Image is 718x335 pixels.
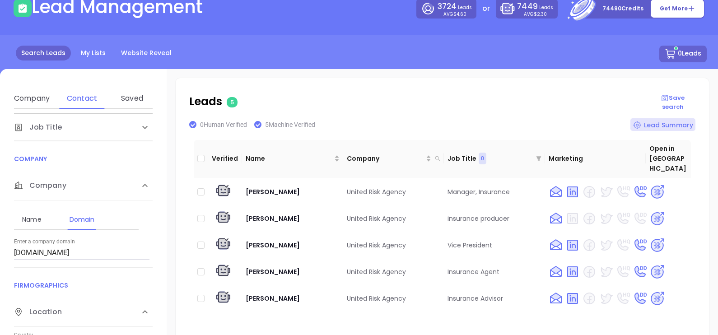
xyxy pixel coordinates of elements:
[615,265,630,279] img: phone HQ no
[438,1,457,12] span: 3724
[444,206,545,231] td: insurance producer
[246,214,300,223] span: [PERSON_NAME]
[649,264,665,280] img: psa
[549,211,563,226] img: email yes
[343,180,444,204] td: United Risk Agency
[630,118,695,131] div: Lead Summary
[615,211,630,226] img: phone HQ no
[14,154,153,164] p: COMPANY
[599,238,613,252] img: twitter yes
[214,290,232,307] img: machine verify
[599,185,613,199] img: twitter yes
[524,12,547,16] p: AVG
[565,265,580,279] img: linkedin yes
[433,152,442,165] span: search
[227,97,238,107] span: 5
[633,211,647,226] img: phone DD no
[536,156,541,161] span: filter
[615,291,630,306] img: phone HQ no
[246,241,300,250] span: [PERSON_NAME]
[517,1,553,12] p: Leads
[565,238,580,252] img: linkedin yes
[443,12,466,16] p: AVG
[582,211,597,226] img: facebook no
[444,286,545,311] td: Insurance Advisor
[14,171,153,200] div: Company
[649,237,665,253] img: psa
[549,265,563,279] img: email yes
[444,233,545,257] td: Vice President
[599,211,613,226] img: twitter yes
[189,93,650,110] p: Leads
[633,291,647,306] img: phone DD yes
[116,46,177,60] a: Website Reveal
[14,180,66,191] span: Company
[633,265,647,279] img: phone DD yes
[435,156,440,161] span: search
[602,4,643,13] p: 74490 Credits
[565,185,580,199] img: linkedin yes
[14,122,62,133] span: Job Title
[582,265,597,279] img: facebook no
[343,206,444,231] td: United Risk Agency
[444,260,545,284] td: Insurance Agent
[633,185,647,199] img: phone DD yes
[114,93,150,104] div: Saved
[14,114,153,141] div: Job Title
[343,260,444,284] td: United Risk Agency
[615,185,630,199] img: phone HQ no
[534,11,547,18] span: $2.30
[14,298,153,327] div: Location
[343,233,444,257] td: United Risk Agency
[246,267,300,276] span: [PERSON_NAME]
[646,140,691,177] th: Open in [GEOGRAPHIC_DATA]
[599,265,613,279] img: twitter yes
[16,46,71,60] a: Search Leads
[242,140,343,177] th: Name
[549,291,563,306] img: email yes
[14,93,50,104] div: Company
[582,238,597,252] img: facebook no
[64,214,100,225] div: Domain
[64,93,100,104] div: Contact
[214,263,232,280] img: machine verify
[633,238,647,252] img: phone DD yes
[214,210,232,227] img: machine verify
[14,307,62,317] span: Location
[14,280,153,290] p: FIRMOGRAPHICS
[75,46,111,60] a: My Lists
[200,121,247,128] span: 0 Human Verified
[599,291,613,306] img: twitter yes
[214,183,232,200] img: machine verify
[649,211,665,227] img: psa
[565,211,580,226] img: linkedin no
[246,294,300,303] span: [PERSON_NAME]
[347,154,424,163] span: Company
[481,154,484,163] span: 0
[517,1,537,12] span: 7449
[615,238,630,252] img: phone HQ no
[246,154,332,163] span: Name
[448,154,476,163] p: Job Title
[582,185,597,199] img: facebook no
[549,238,563,252] img: email yes
[246,187,300,196] span: [PERSON_NAME]
[650,93,695,111] p: Save search
[343,140,444,177] th: Company
[214,237,232,254] img: machine verify
[343,286,444,311] td: United Risk Agency
[565,291,580,306] img: linkedin yes
[453,11,466,18] span: $4.60
[545,140,646,177] th: Marketing
[649,291,665,307] img: psa
[14,214,50,225] div: Name
[659,46,707,62] button: 0Leads
[549,185,563,199] img: email yes
[534,151,543,166] span: filter
[582,291,597,306] img: facebook no
[208,140,242,177] th: Verified
[482,3,490,14] p: or
[265,121,315,128] span: 5 Machine Verified
[444,180,545,204] td: Manager, Insurance
[438,1,472,12] p: Leads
